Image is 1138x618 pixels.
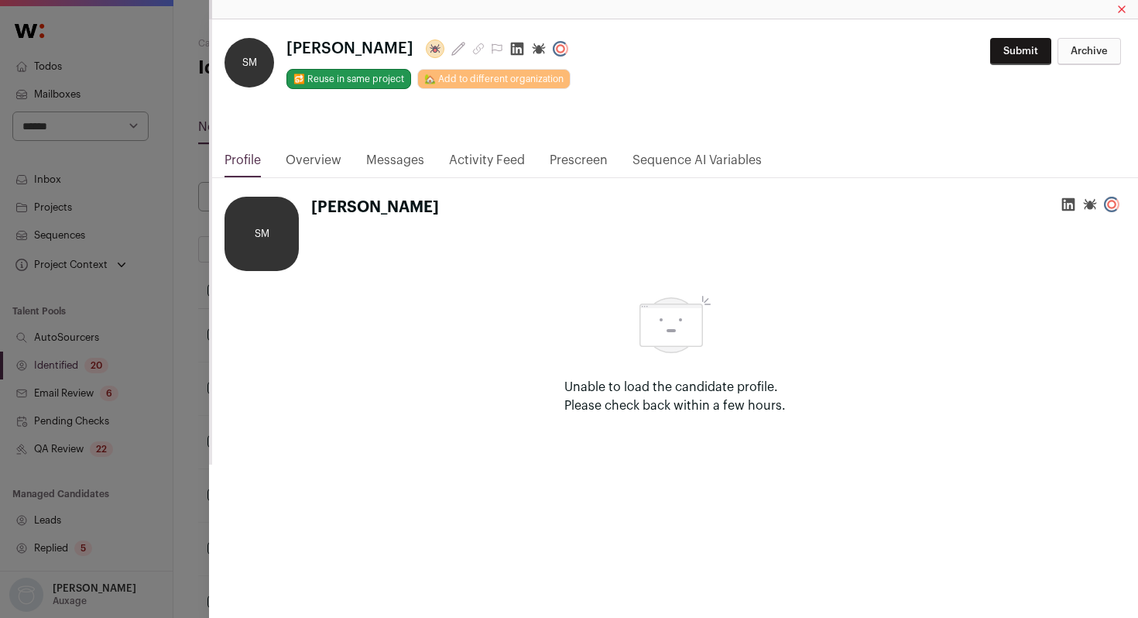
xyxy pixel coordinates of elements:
button: Submit [990,38,1051,65]
a: 🏡 Add to different organization [417,69,571,89]
button: Archive [1057,38,1121,65]
a: Overview [286,151,341,177]
a: Sequence AI Variables [632,151,762,177]
div: SM [225,197,299,271]
button: 🔂 Reuse in same project [286,69,411,89]
a: Messages [366,151,424,177]
span: [PERSON_NAME] [286,38,413,60]
a: Profile [225,151,261,177]
p: Unable to load the candidate profile. Please check back within a few hours. [564,378,786,415]
a: Activity Feed [449,151,525,177]
h1: [PERSON_NAME] [311,197,439,218]
div: SM [225,38,274,88]
a: Prescreen [550,151,608,177]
